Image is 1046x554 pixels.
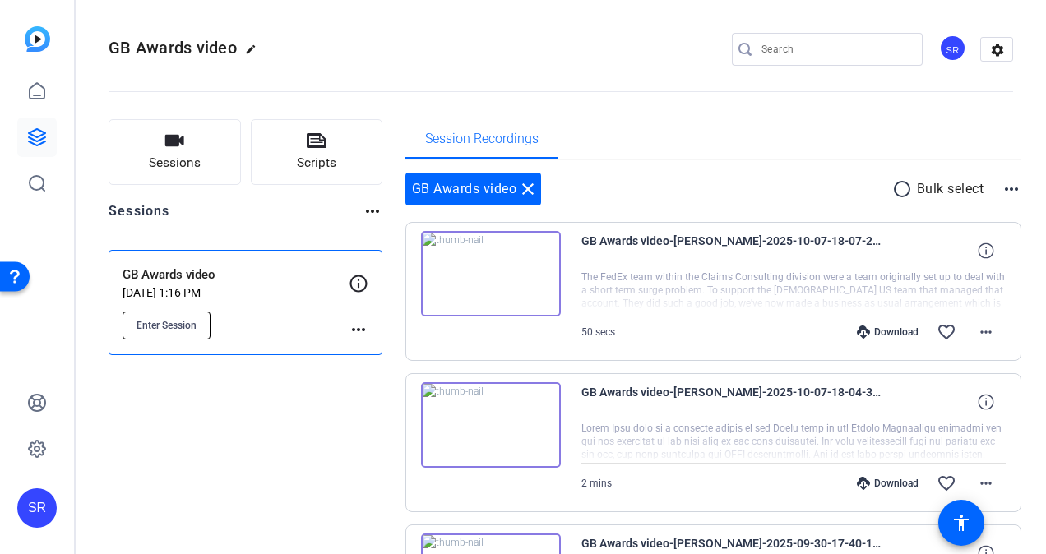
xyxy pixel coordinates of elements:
[123,265,349,284] p: GB Awards video
[937,473,956,493] mat-icon: favorite_border
[1002,179,1021,199] mat-icon: more_horiz
[123,286,349,299] p: [DATE] 1:16 PM
[251,119,383,185] button: Scripts
[109,38,237,58] span: GB Awards video
[761,39,909,59] input: Search
[976,322,996,342] mat-icon: more_horiz
[123,312,211,339] button: Enter Session
[849,477,927,490] div: Download
[937,322,956,342] mat-icon: favorite_border
[421,382,561,468] img: thumb-nail
[109,201,170,233] h2: Sessions
[149,154,201,173] span: Sessions
[421,231,561,316] img: thumb-nail
[297,154,336,173] span: Scripts
[939,35,966,62] div: SR
[405,173,542,205] div: GB Awards video
[17,488,57,528] div: SR
[917,179,984,199] p: Bulk select
[137,319,197,332] span: Enter Session
[849,325,927,339] div: Download
[581,382,886,422] span: GB Awards video-[PERSON_NAME]-2025-10-07-18-04-32-783-0
[581,231,886,270] span: GB Awards video-[PERSON_NAME]-2025-10-07-18-07-29-424-0
[518,179,538,199] mat-icon: close
[951,513,971,533] mat-icon: accessibility
[892,179,917,199] mat-icon: radio_button_unchecked
[981,38,1014,62] mat-icon: settings
[976,473,996,493] mat-icon: more_horiz
[581,478,612,489] span: 2 mins
[245,44,265,63] mat-icon: edit
[109,119,241,185] button: Sessions
[581,326,615,338] span: 50 secs
[425,132,539,145] span: Session Recordings
[349,320,368,339] mat-icon: more_horiz
[939,35,968,63] ngx-avatar: Stephanie Raven
[25,26,50,52] img: blue-gradient.svg
[363,201,382,221] mat-icon: more_horiz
